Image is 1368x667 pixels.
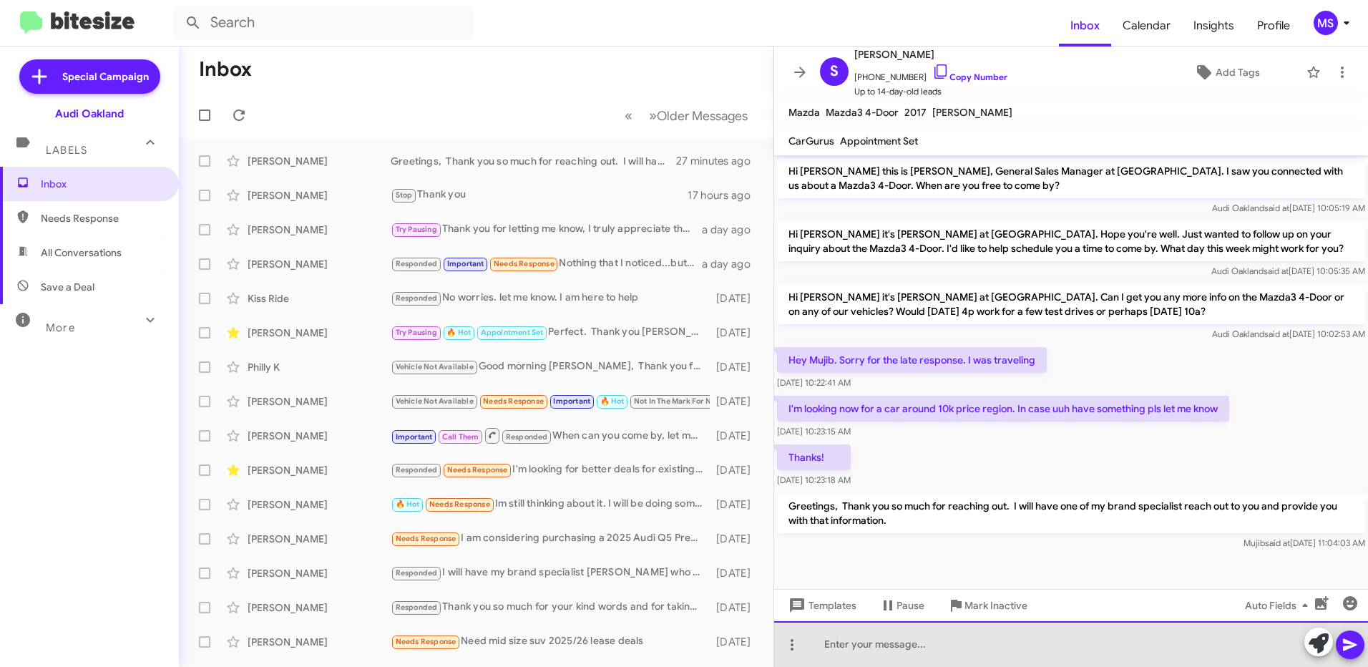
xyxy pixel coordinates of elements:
div: Good morning [PERSON_NAME], Thank you for reaching out. No, unfortunately we do not have that veh... [391,359,710,375]
span: S [830,60,839,83]
span: Responded [396,259,438,268]
div: No worries. let me know. I am here to help [391,290,710,306]
span: « [625,107,632,125]
span: Up to 14-day-old leads [854,84,1007,99]
span: Call Them [442,432,479,442]
a: Calendar [1111,5,1182,47]
div: Thank you [391,187,688,203]
div: [PERSON_NAME] [248,154,391,168]
span: Audi Oakland [DATE] 10:02:53 AM [1212,328,1365,339]
a: Special Campaign [19,59,160,94]
div: [DATE] [710,429,762,443]
div: MS [1314,11,1338,35]
p: Hi [PERSON_NAME] it's [PERSON_NAME] at [GEOGRAPHIC_DATA]. Can I get you any more info on the Mazd... [777,284,1365,324]
div: Greetings, Thank you so much for reaching out. I will have one of my brand specialist reach out t... [391,154,676,168]
span: Audi Oakland [DATE] 10:05:35 AM [1211,266,1365,276]
div: [DATE] [710,497,762,512]
span: Try Pausing [396,225,437,234]
button: MS [1301,11,1352,35]
div: [PERSON_NAME] [248,257,391,271]
div: [DATE] [710,326,762,340]
div: [DATE] [710,600,762,615]
span: 2017 [904,106,927,119]
input: Search [173,6,474,40]
span: 🔥 Hot [600,396,625,406]
div: Thank you for letting me know, I truly appreciate the update. I completely understand and respect... [391,221,702,238]
p: Hey Mujib. Sorry for the late response. I was traveling [777,347,1047,373]
span: Older Messages [657,108,748,124]
h1: Inbox [199,58,252,81]
div: a day ago [702,223,762,237]
span: Stop [396,190,413,200]
nav: Page navigation example [617,101,756,130]
a: Inbox [1059,5,1111,47]
span: Needs Response [429,500,490,509]
div: [PERSON_NAME] [248,566,391,580]
span: Try Pausing [396,328,437,337]
span: Important [553,396,590,406]
span: Save a Deal [41,280,94,294]
div: No problem [391,393,710,409]
span: Mujib [DATE] 11:04:03 AM [1244,537,1365,548]
span: Vehicle Not Available [396,396,474,406]
span: Responded [396,603,438,612]
div: [DATE] [710,532,762,546]
span: Special Campaign [62,69,149,84]
button: Next [640,101,756,130]
a: Copy Number [932,72,1007,82]
span: [PHONE_NUMBER] [854,63,1007,84]
span: [DATE] 10:23:15 AM [777,426,851,437]
span: [DATE] 10:23:18 AM [777,474,851,485]
span: CarGurus [788,135,834,147]
span: Responded [506,432,548,442]
span: [PERSON_NAME] [932,106,1012,119]
div: 27 minutes ago [676,154,762,168]
span: Add Tags [1216,59,1260,85]
button: Pause [868,593,936,618]
button: Templates [774,593,868,618]
div: Audi Oakland [55,107,124,121]
div: [DATE] [710,635,762,649]
span: said at [1264,203,1289,213]
p: Hi [PERSON_NAME] this is [PERSON_NAME], General Sales Manager at [GEOGRAPHIC_DATA]. I saw you con... [777,158,1365,198]
span: Templates [786,593,856,618]
button: Mark Inactive [936,593,1039,618]
span: Mazda [788,106,820,119]
span: Needs Response [494,259,554,268]
p: Thanks! [777,444,851,470]
p: Greetings, Thank you so much for reaching out. I will have one of my brand specialist reach out t... [777,493,1365,533]
span: said at [1264,266,1289,276]
span: Responded [396,568,438,578]
div: [PERSON_NAME] [248,223,391,237]
span: Vehicle Not Available [396,362,474,371]
div: Kiss Ride [248,291,391,306]
div: [PERSON_NAME] [248,532,391,546]
span: said at [1264,328,1289,339]
span: Needs Response [41,211,162,225]
button: Previous [616,101,641,130]
div: [PERSON_NAME] [248,463,391,477]
p: Hi [PERSON_NAME] it's [PERSON_NAME] at [GEOGRAPHIC_DATA]. Hope you're well. Just wanted to follow... [777,221,1365,261]
span: [PERSON_NAME] [854,46,1007,63]
div: 17 hours ago [688,188,762,203]
div: Nothing that I noticed...but happy to look at a q6 if you have a deal to be had! [391,255,702,272]
span: Appointment Set [481,328,544,337]
span: 🔥 Hot [446,328,471,337]
span: Inbox [41,177,162,191]
div: [DATE] [710,566,762,580]
span: said at [1265,537,1290,548]
span: [DATE] 10:22:41 AM [777,377,851,388]
div: [DATE] [710,394,762,409]
span: Needs Response [396,534,456,543]
div: [PERSON_NAME] [248,188,391,203]
span: Insights [1182,5,1246,47]
span: Not In The Mark For Now [634,396,723,406]
span: Mazda3 4-Door [826,106,899,119]
span: Responded [396,293,438,303]
span: Labels [46,144,87,157]
div: Need mid size suv 2025/26 lease deals [391,633,710,650]
div: [PERSON_NAME] [248,600,391,615]
button: Auto Fields [1233,593,1325,618]
button: Add Tags [1154,59,1299,85]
